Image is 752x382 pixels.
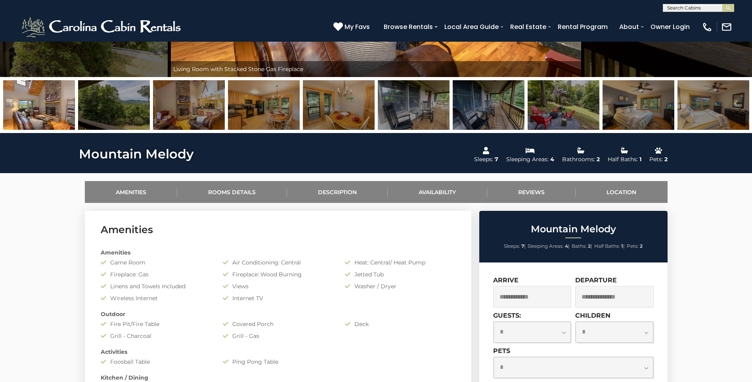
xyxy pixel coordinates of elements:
span: Baths: [572,243,587,249]
div: Jetted Tub [339,270,461,278]
div: Fireplace: Gas [95,270,217,278]
span: My Favs [344,22,370,32]
img: 163278687 [378,80,450,130]
a: Real Estate [506,20,550,34]
img: 163278668 [78,80,150,130]
a: Local Area Guide [440,20,503,34]
a: Amenities [85,181,178,203]
img: 163278669 [153,80,225,130]
img: mail-regular-white.png [721,21,732,33]
div: Ping Pong Table [217,358,339,366]
span: Sleeps: [504,243,520,249]
a: Reviews [487,181,576,203]
img: 163278672 [603,80,674,130]
li: | [504,241,526,251]
strong: 7 [521,243,524,249]
div: Game Room [95,259,217,266]
strong: 4 [565,243,568,249]
label: Departure [575,276,617,284]
strong: 1 [621,243,623,249]
div: Grill - Gas [217,332,339,340]
div: Fire Pit/Fire Table [95,320,217,328]
div: Grill - Charcoal [95,332,217,340]
div: Amenities [95,249,461,257]
div: Activities [95,348,461,356]
div: Outdoor [95,310,461,318]
div: Deck [339,320,461,328]
div: Internet TV [217,294,339,302]
span: Half Baths: [594,243,620,249]
h3: Amenities [101,223,455,237]
li: | [572,241,592,251]
span: Pets: [627,243,639,249]
div: Fireplace: Wood Burning [217,270,339,278]
label: Arrive [493,276,519,284]
div: Kitchen / Dining [95,374,461,382]
div: Covered Porch [217,320,339,328]
div: Washer / Dryer [339,282,461,290]
div: Living Room with Stacked Stone Gas Fireplace [169,61,583,77]
img: phone-regular-white.png [702,21,713,33]
img: 163278689 [528,80,599,130]
a: Location [576,181,668,203]
div: Air Conditioning: Central [217,259,339,266]
li: | [594,241,625,251]
label: Guests: [493,312,521,319]
img: 163278671 [303,80,375,130]
a: About [615,20,643,34]
img: 163278673 [677,80,749,130]
li: | [528,241,570,251]
img: 163278670 [228,80,300,130]
a: Rooms Details [177,181,287,203]
strong: 2 [588,243,591,249]
div: Heat: Central/ Heat Pump [339,259,461,266]
img: 163278688 [453,80,524,130]
div: Wireless Internet [95,294,217,302]
label: Children [575,312,610,319]
div: Linens and Towels Included [95,282,217,290]
a: Browse Rentals [380,20,437,34]
a: Rental Program [554,20,612,34]
strong: 2 [640,243,643,249]
div: Foosball Table [95,358,217,366]
img: 163278700 [3,80,75,130]
a: Owner Login [647,20,694,34]
label: Pets [493,347,510,355]
div: Views [217,282,339,290]
span: Sleeping Areas: [528,243,564,249]
img: White-1-2.png [20,15,184,39]
a: My Favs [333,22,372,32]
h2: Mountain Melody [481,224,666,234]
a: Description [287,181,388,203]
a: Availability [388,181,487,203]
